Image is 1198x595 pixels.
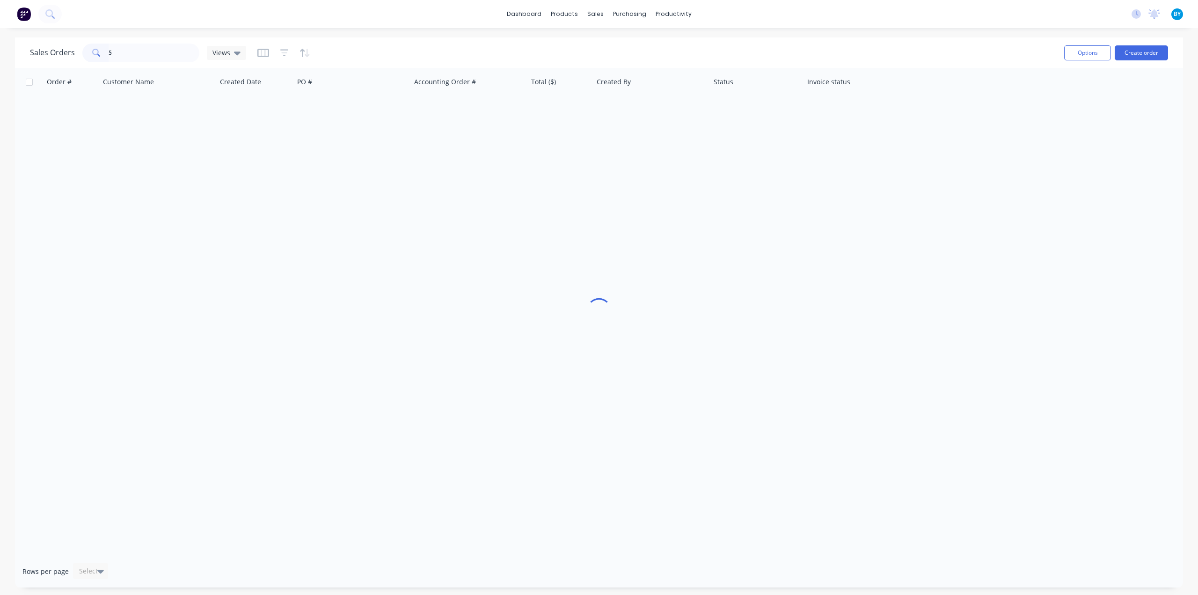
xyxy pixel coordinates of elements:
[1064,45,1111,60] button: Options
[47,77,72,87] div: Order #
[546,7,583,21] div: products
[502,7,546,21] a: dashboard
[531,77,556,87] div: Total ($)
[30,48,75,57] h1: Sales Orders
[1174,10,1181,18] span: BY
[17,7,31,21] img: Factory
[103,77,154,87] div: Customer Name
[212,48,230,58] span: Views
[109,44,200,62] input: Search...
[1115,45,1168,60] button: Create order
[714,77,733,87] div: Status
[597,77,631,87] div: Created By
[583,7,608,21] div: sales
[22,567,69,576] span: Rows per page
[651,7,696,21] div: productivity
[79,566,103,576] div: Select...
[414,77,476,87] div: Accounting Order #
[807,77,850,87] div: Invoice status
[297,77,312,87] div: PO #
[608,7,651,21] div: purchasing
[220,77,261,87] div: Created Date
